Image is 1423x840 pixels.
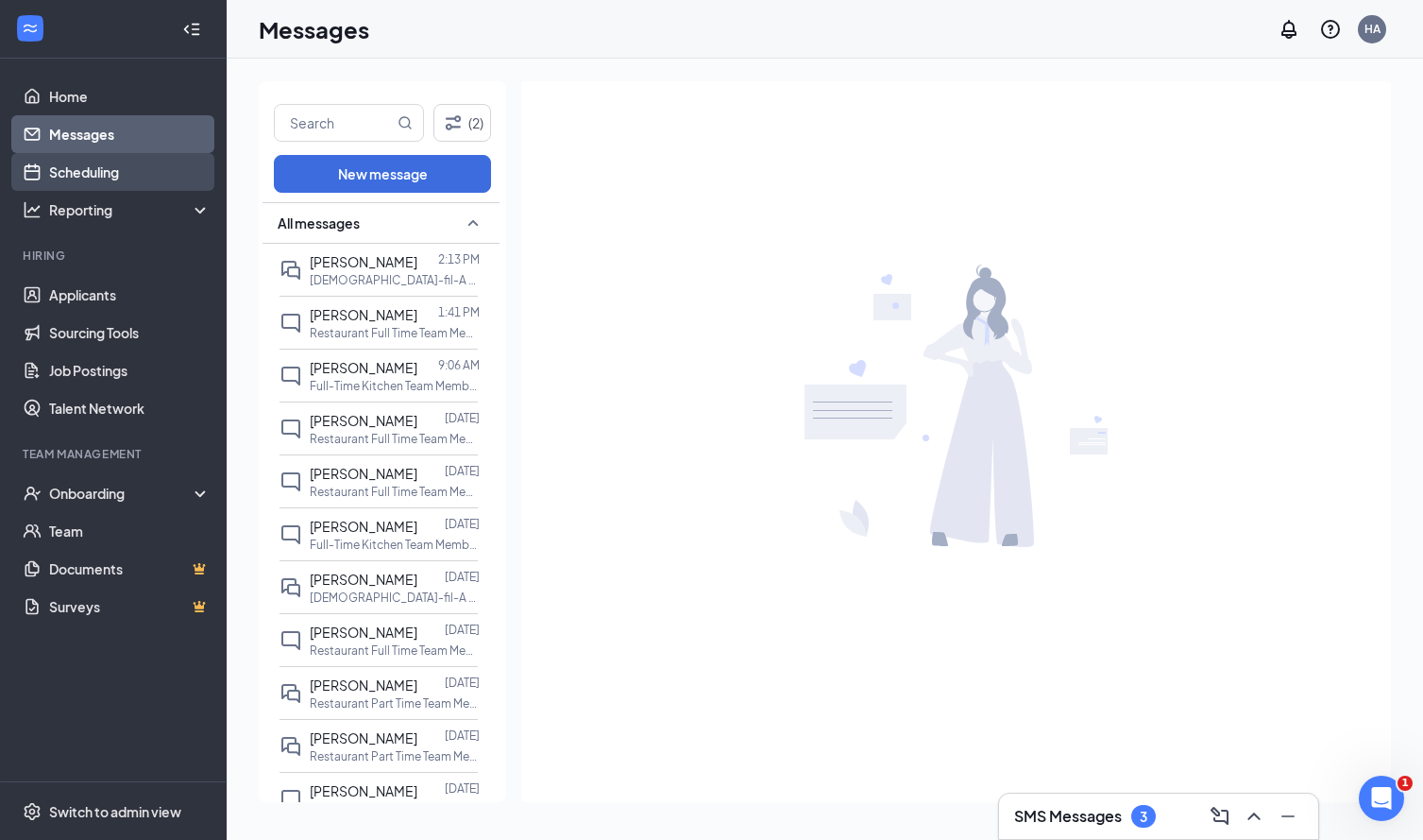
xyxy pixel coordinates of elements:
[280,418,302,440] svg: ChatInactive
[310,677,417,694] span: [PERSON_NAME]
[23,200,42,219] svg: Analysis
[1239,801,1269,831] button: ChevronUp
[1273,801,1303,831] button: Minimize
[1243,805,1265,828] svg: ChevronUp
[310,272,480,288] p: [DEMOGRAPHIC_DATA]-fil-A Shift Leader (Assistant Manager) at [PERSON_NAME][GEOGRAPHIC_DATA] 21
[310,253,417,270] span: [PERSON_NAME]
[280,682,302,705] svg: DoubleChat
[445,728,480,744] p: [DATE]
[310,378,480,394] p: Full-Time Kitchen Team Member at [GEOGRAPHIC_DATA] - Highway 21
[310,590,480,606] p: [DEMOGRAPHIC_DATA]-fil-A Shift Leader (Assistant Manager) at [PERSON_NAME][GEOGRAPHIC_DATA] 21
[49,389,211,427] a: Talent Network
[310,325,480,341] p: Restaurant Full Time Team Member at [GEOGRAPHIC_DATA] - Highway 21
[1398,776,1413,791] span: 1
[23,248,207,264] div: Hiring
[310,484,480,500] p: Restaurant Full Time Team Member at [GEOGRAPHIC_DATA] - Highway 21
[23,484,42,503] svg: UserCheck
[49,314,211,351] a: Sourcing Tools
[280,523,302,546] svg: ChatInactive
[310,729,417,746] span: [PERSON_NAME]
[445,569,480,585] p: [DATE]
[445,410,480,426] p: [DATE]
[310,695,480,711] p: Restaurant Part Time Team Member at [GEOGRAPHIC_DATA] - Highway 21
[310,748,480,764] p: Restaurant Part Time Team Member at [GEOGRAPHIC_DATA] - Highway 21
[438,357,480,373] p: 9:06 AM
[280,735,302,758] svg: DoubleChat
[1205,801,1235,831] button: ComposeMessage
[310,624,417,641] span: [PERSON_NAME]
[310,571,417,588] span: [PERSON_NAME]
[280,471,302,493] svg: ChatInactive
[280,788,302,811] svg: ChatInactive
[280,629,302,652] svg: ChatInactive
[49,802,181,821] div: Switch to admin view
[1364,21,1381,37] div: HA
[49,550,211,588] a: DocumentsCrown
[280,312,302,334] svg: ChatInactive
[310,359,417,376] span: [PERSON_NAME]
[310,431,480,447] p: Restaurant Full Time Team Member at [GEOGRAPHIC_DATA] - Highway 21
[445,780,480,797] p: [DATE]
[438,304,480,320] p: 1:41 PM
[23,802,42,821] svg: Settings
[49,77,211,115] a: Home
[49,512,211,550] a: Team
[259,13,369,45] h1: Messages
[1359,776,1404,821] iframe: Intercom live chat
[445,463,480,479] p: [DATE]
[49,153,211,191] a: Scheduling
[280,365,302,387] svg: ChatInactive
[433,104,491,142] button: Filter (2)
[280,576,302,599] svg: DoubleChat
[442,111,465,134] svg: Filter
[1278,18,1300,41] svg: Notifications
[310,518,417,535] span: [PERSON_NAME]
[21,19,40,38] svg: WorkstreamLogo
[310,782,417,799] span: [PERSON_NAME]
[310,412,417,429] span: [PERSON_NAME]
[310,465,417,482] span: [PERSON_NAME]
[1014,806,1122,827] h3: SMS Messages
[49,200,212,219] div: Reporting
[310,306,417,323] span: [PERSON_NAME]
[398,115,413,130] svg: MagnifyingGlass
[278,214,360,232] span: All messages
[310,801,480,817] p: Restaurant Full Time Team Member at [GEOGRAPHIC_DATA] - Highway 21
[49,484,195,503] div: Onboarding
[49,115,211,153] a: Messages
[280,259,302,282] svg: DoubleChat
[1140,809,1147,825] div: 3
[1319,18,1342,41] svg: QuestionInfo
[182,20,201,39] svg: Collapse
[462,212,484,234] svg: SmallChevronUp
[49,588,211,626] a: SurveysCrown
[445,516,480,532] p: [DATE]
[1277,805,1299,828] svg: Minimize
[1209,805,1231,828] svg: ComposeMessage
[310,643,480,659] p: Restaurant Full Time Team Member at [GEOGRAPHIC_DATA] - Highway 21
[438,251,480,267] p: 2:13 PM
[274,155,491,193] button: New message
[275,105,394,141] input: Search
[445,675,480,691] p: [DATE]
[49,351,211,389] a: Job Postings
[49,276,211,314] a: Applicants
[310,537,480,553] p: Full-Time Kitchen Team Member at [GEOGRAPHIC_DATA] - Highway 21
[445,622,480,638] p: [DATE]
[23,446,207,462] div: Team Management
